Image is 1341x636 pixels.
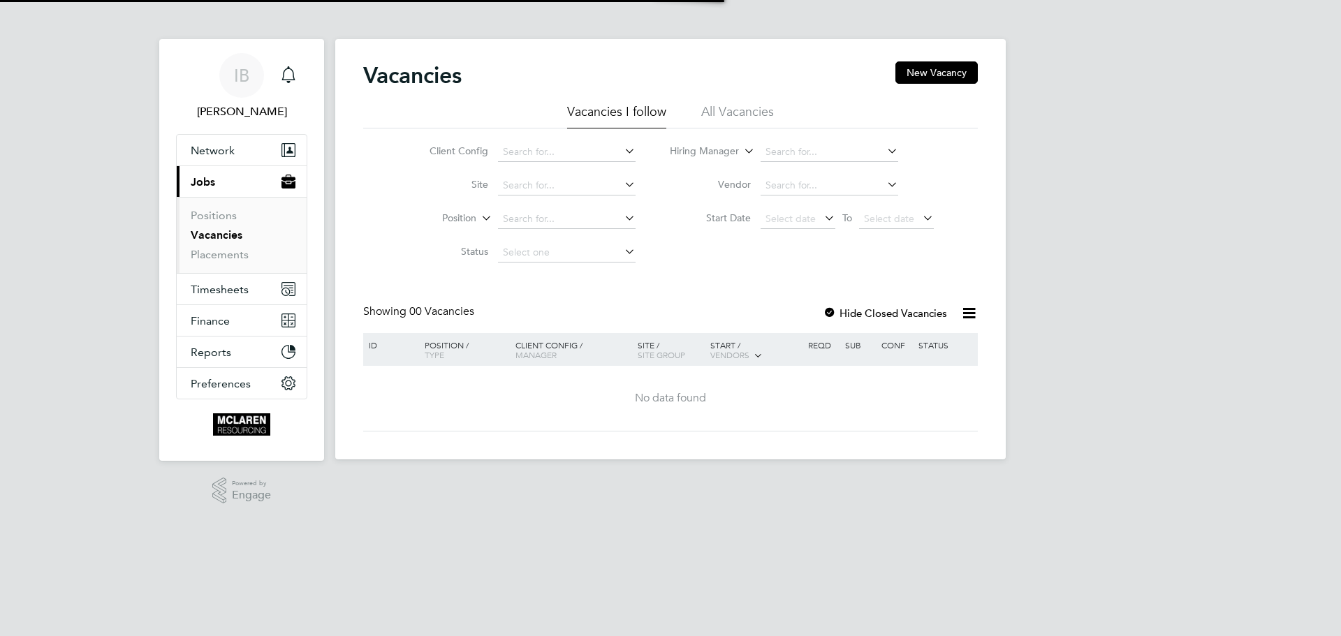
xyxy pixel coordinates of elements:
label: Hide Closed Vacancies [823,306,947,320]
span: 00 Vacancies [409,304,474,318]
span: To [838,209,856,227]
a: Powered byEngage [212,478,272,504]
input: Search for... [498,142,636,162]
label: Position [396,212,476,225]
span: Engage [232,489,271,501]
div: Jobs [177,197,307,273]
a: Go to home page [176,413,307,436]
button: Reports [177,337,307,367]
span: Timesheets [191,283,249,296]
button: New Vacancy [895,61,978,84]
div: Sub [842,333,878,357]
div: No data found [365,391,976,406]
div: Reqd [805,333,841,357]
input: Search for... [761,142,898,162]
span: Finance [191,314,230,327]
div: Conf [878,333,914,357]
a: IB[PERSON_NAME] [176,53,307,120]
div: Client Config / [512,333,634,367]
span: Iryna Blair [176,103,307,120]
span: Manager [515,349,557,360]
input: Search for... [498,176,636,195]
input: Select one [498,243,636,262]
button: Timesheets [177,274,307,304]
input: Search for... [761,176,898,195]
h2: Vacancies [363,61,462,89]
a: Vacancies [191,228,242,242]
label: Start Date [670,212,751,224]
label: Vendor [670,178,751,191]
div: ID [365,333,414,357]
li: Vacancies I follow [567,103,666,128]
span: Type [425,349,444,360]
div: Position / [414,333,512,367]
span: IB [234,66,249,84]
span: Site Group [638,349,685,360]
nav: Main navigation [159,39,324,461]
img: mclaren-logo-retina.png [213,413,270,436]
a: Placements [191,248,249,261]
span: Select date [765,212,816,225]
span: Network [191,144,235,157]
label: Client Config [408,145,488,157]
button: Finance [177,305,307,336]
span: Powered by [232,478,271,489]
span: Preferences [191,377,251,390]
span: Reports [191,346,231,359]
button: Network [177,135,307,165]
button: Preferences [177,368,307,399]
span: Jobs [191,175,215,188]
span: Select date [864,212,914,225]
li: All Vacancies [701,103,774,128]
label: Site [408,178,488,191]
span: Vendors [710,349,749,360]
a: Positions [191,209,237,222]
div: Start / [707,333,805,368]
label: Status [408,245,488,258]
label: Hiring Manager [659,145,739,158]
div: Showing [363,304,477,319]
button: Jobs [177,166,307,197]
input: Search for... [498,209,636,229]
div: Site / [634,333,708,367]
div: Status [915,333,976,357]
